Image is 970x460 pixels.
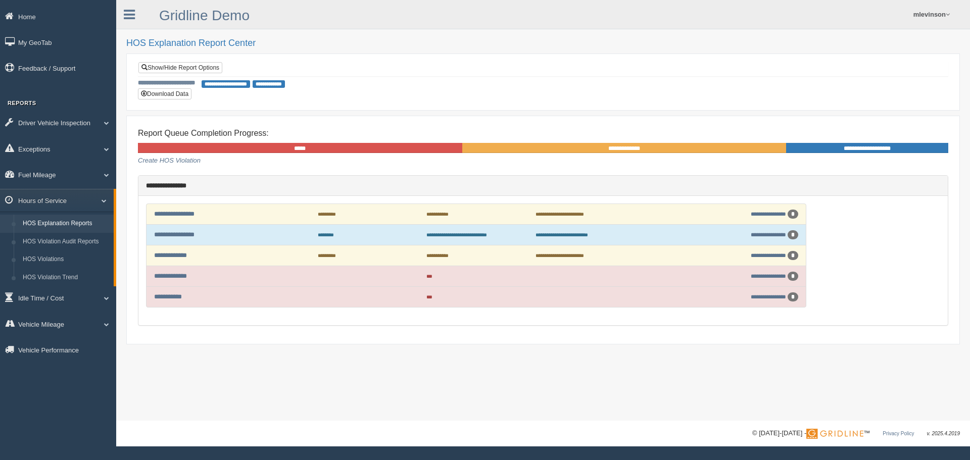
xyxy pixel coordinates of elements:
[806,429,863,439] img: Gridline
[138,157,201,164] a: Create HOS Violation
[927,431,960,436] span: v. 2025.4.2019
[18,233,114,251] a: HOS Violation Audit Reports
[18,215,114,233] a: HOS Explanation Reports
[18,269,114,287] a: HOS Violation Trend
[126,38,960,48] h2: HOS Explanation Report Center
[138,129,948,138] h4: Report Queue Completion Progress:
[752,428,960,439] div: © [DATE]-[DATE] - ™
[159,8,250,23] a: Gridline Demo
[18,250,114,269] a: HOS Violations
[138,88,191,99] button: Download Data
[883,431,914,436] a: Privacy Policy
[138,62,222,73] a: Show/Hide Report Options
